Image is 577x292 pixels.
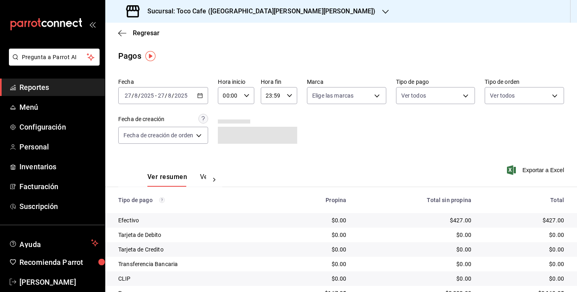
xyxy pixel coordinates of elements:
label: Fecha [118,79,208,85]
label: Hora fin [261,79,297,85]
div: $0.00 [284,245,346,254]
div: $0.00 [359,275,471,283]
span: Ayuda [19,238,88,248]
span: Menú [19,102,98,113]
span: [PERSON_NAME] [19,277,98,288]
input: -- [124,92,132,99]
div: $0.00 [484,245,564,254]
svg: Los pagos realizados con Pay y otras terminales son montos brutos. [159,197,165,203]
div: navigation tabs [147,173,206,187]
div: $427.00 [359,216,471,224]
div: Pagos [118,50,141,62]
div: $0.00 [359,245,471,254]
div: Tarjeta de Credito [118,245,271,254]
span: Ver todos [490,92,515,100]
div: $0.00 [284,216,346,224]
h3: Sucursal: Toco Cafe ([GEOGRAPHIC_DATA][PERSON_NAME][PERSON_NAME]) [141,6,376,16]
div: $0.00 [284,260,346,268]
div: Fecha de creación [118,115,164,124]
button: Exportar a Excel [509,165,564,175]
div: Total [484,197,564,203]
div: Total sin propina [359,197,471,203]
span: Regresar [133,29,160,37]
span: Ver todos [401,92,426,100]
div: Propina [284,197,346,203]
input: -- [168,92,172,99]
label: Marca [307,79,386,85]
button: Ver resumen [147,173,187,187]
div: Transferencia Bancaria [118,260,271,268]
input: -- [158,92,165,99]
span: Elige las marcas [312,92,353,100]
div: $0.00 [359,231,471,239]
button: Regresar [118,29,160,37]
span: / [165,92,167,99]
button: Pregunta a Parrot AI [9,49,100,66]
label: Hora inicio [218,79,254,85]
div: $0.00 [284,231,346,239]
a: Pregunta a Parrot AI [6,59,100,67]
label: Tipo de orden [485,79,564,85]
input: -- [134,92,138,99]
div: CLIP [118,275,271,283]
input: ---- [174,92,188,99]
button: open_drawer_menu [89,21,96,28]
div: Efectivo [118,216,271,224]
div: Tipo de pago [118,197,271,203]
span: Pregunta a Parrot AI [22,53,87,62]
button: Ver pagos [200,173,230,187]
div: $0.00 [484,260,564,268]
div: $0.00 [359,260,471,268]
span: Facturación [19,181,98,192]
span: Personal [19,141,98,152]
div: $427.00 [484,216,564,224]
span: / [172,92,174,99]
div: $0.00 [284,275,346,283]
span: Configuración [19,121,98,132]
span: Fecha de creación de orden [123,131,193,139]
span: Recomienda Parrot [19,257,98,268]
label: Tipo de pago [396,79,475,85]
span: / [132,92,134,99]
span: / [138,92,141,99]
span: Reportes [19,82,98,93]
div: Tarjeta de Debito [118,231,271,239]
span: Suscripción [19,201,98,212]
input: ---- [141,92,154,99]
img: Tooltip marker [145,51,155,61]
div: $0.00 [484,231,564,239]
span: - [155,92,157,99]
span: Inventarios [19,161,98,172]
div: $0.00 [484,275,564,283]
